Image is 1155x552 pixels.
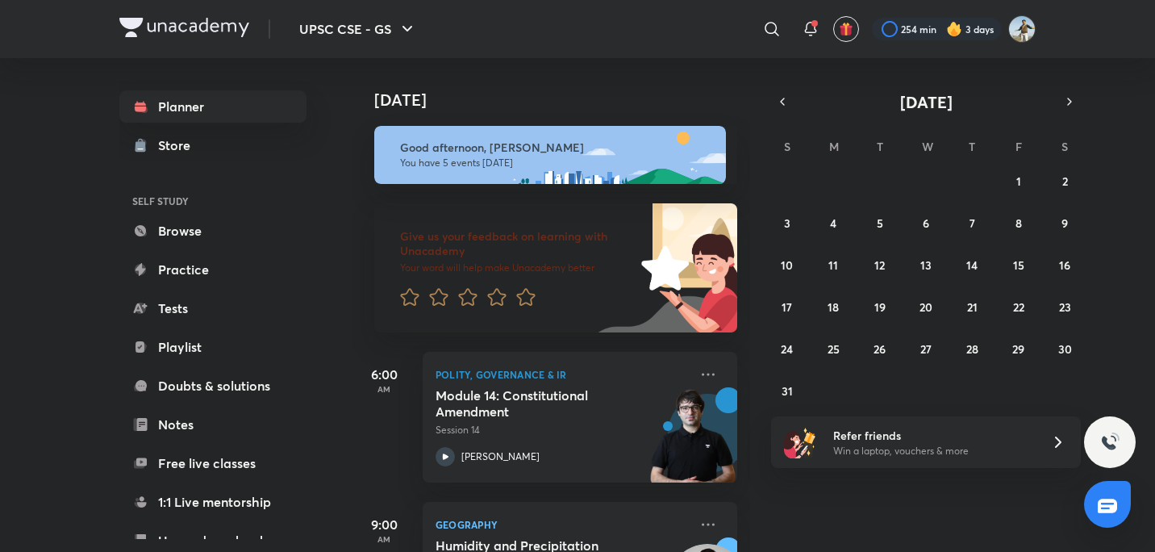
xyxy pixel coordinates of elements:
a: Practice [119,253,306,286]
abbr: August 6, 2025 [923,215,929,231]
button: August 31, 2025 [774,378,800,404]
abbr: August 2, 2025 [1062,174,1068,189]
button: August 15, 2025 [1006,252,1032,278]
p: Geography [436,515,689,534]
img: unacademy [648,387,737,499]
abbr: August 15, 2025 [1013,257,1024,273]
h5: Module 14: Constitutional Amendment [436,387,636,420]
p: AM [352,384,416,394]
abbr: August 4, 2025 [830,215,836,231]
abbr: Sunday [784,139,790,154]
img: ttu [1100,433,1120,452]
button: August 8, 2025 [1006,210,1032,236]
p: Your word will help make Unacademy better [400,261,636,274]
abbr: August 29, 2025 [1012,341,1024,357]
a: Doubts & solutions [119,370,306,402]
a: Tests [119,292,306,324]
button: August 12, 2025 [867,252,893,278]
img: avatar [839,22,853,36]
p: Session 14 [436,423,689,437]
button: August 14, 2025 [959,252,985,278]
button: August 19, 2025 [867,294,893,320]
button: August 22, 2025 [1006,294,1032,320]
abbr: August 24, 2025 [781,341,793,357]
abbr: Friday [1015,139,1022,154]
abbr: August 25, 2025 [828,341,840,357]
abbr: August 17, 2025 [782,299,792,315]
button: August 5, 2025 [867,210,893,236]
button: August 20, 2025 [913,294,939,320]
abbr: August 26, 2025 [874,341,886,357]
span: [DATE] [900,91,953,113]
abbr: August 31, 2025 [782,383,793,399]
button: August 30, 2025 [1052,336,1078,362]
a: Store [119,129,306,161]
img: streak [946,21,962,37]
img: feedback_image [586,203,737,332]
button: August 6, 2025 [913,210,939,236]
abbr: August 7, 2025 [969,215,975,231]
h5: 6:00 [352,365,416,384]
a: Notes [119,408,306,441]
abbr: August 3, 2025 [784,215,790,231]
button: [DATE] [794,90,1058,113]
a: Company Logo [119,18,249,41]
abbr: August 1, 2025 [1016,174,1021,189]
button: August 21, 2025 [959,294,985,320]
button: August 3, 2025 [774,210,800,236]
button: August 9, 2025 [1052,210,1078,236]
p: Polity, Governance & IR [436,365,689,384]
abbr: August 30, 2025 [1058,341,1072,357]
abbr: August 18, 2025 [828,299,839,315]
p: [PERSON_NAME] [461,450,540,464]
abbr: August 11, 2025 [828,257,838,273]
p: Win a laptop, vouchers & more [833,444,1032,458]
p: AM [352,534,416,544]
abbr: August 19, 2025 [874,299,886,315]
h6: SELF STUDY [119,187,306,215]
p: You have 5 events [DATE] [400,157,711,169]
abbr: August 27, 2025 [920,341,932,357]
abbr: Thursday [969,139,975,154]
abbr: August 16, 2025 [1059,257,1070,273]
a: 1:1 Live mentorship [119,486,306,518]
abbr: August 28, 2025 [966,341,978,357]
abbr: August 21, 2025 [967,299,978,315]
abbr: August 9, 2025 [1061,215,1068,231]
button: August 2, 2025 [1052,168,1078,194]
abbr: Wednesday [922,139,933,154]
h6: Refer friends [833,427,1032,444]
abbr: August 10, 2025 [781,257,793,273]
a: Playlist [119,331,306,363]
button: August 28, 2025 [959,336,985,362]
button: August 25, 2025 [820,336,846,362]
abbr: August 13, 2025 [920,257,932,273]
button: August 26, 2025 [867,336,893,362]
abbr: August 20, 2025 [919,299,932,315]
abbr: Saturday [1061,139,1068,154]
button: August 4, 2025 [820,210,846,236]
abbr: August 22, 2025 [1013,299,1024,315]
abbr: Tuesday [877,139,883,154]
abbr: August 14, 2025 [966,257,978,273]
abbr: August 23, 2025 [1059,299,1071,315]
button: August 7, 2025 [959,210,985,236]
button: avatar [833,16,859,42]
a: Free live classes [119,447,306,479]
button: UPSC CSE - GS [290,13,427,45]
button: August 16, 2025 [1052,252,1078,278]
img: referral [784,426,816,458]
abbr: August 8, 2025 [1015,215,1022,231]
button: August 18, 2025 [820,294,846,320]
abbr: Monday [829,139,839,154]
button: August 24, 2025 [774,336,800,362]
button: August 23, 2025 [1052,294,1078,320]
img: Company Logo [119,18,249,37]
h6: Give us your feedback on learning with Unacademy [400,229,636,258]
button: August 27, 2025 [913,336,939,362]
button: August 10, 2025 [774,252,800,278]
a: Planner [119,90,306,123]
img: Srikanth Rathod [1008,15,1036,43]
img: afternoon [374,126,726,184]
button: August 11, 2025 [820,252,846,278]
